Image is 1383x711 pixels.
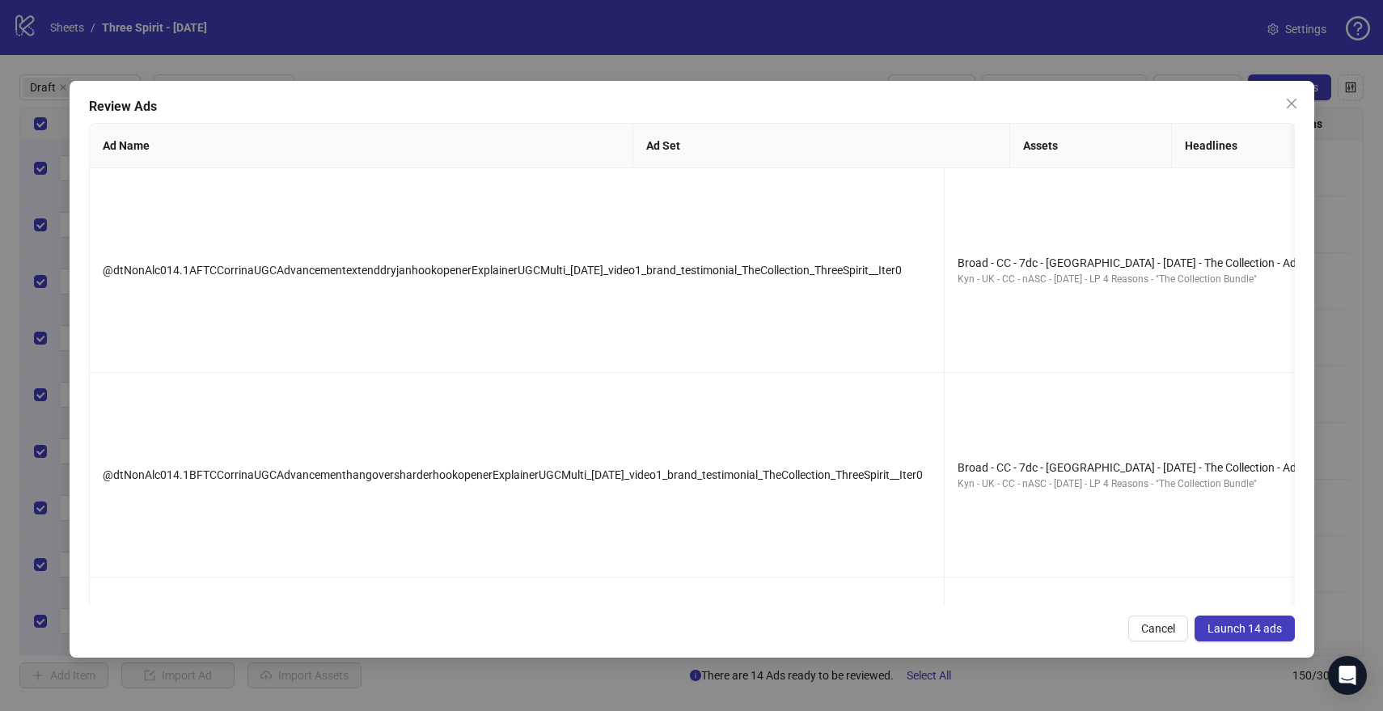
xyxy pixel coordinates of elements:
th: Ad Set [633,124,1010,168]
div: Review Ads [89,97,1295,116]
span: Cancel [1141,622,1175,635]
th: Assets [1010,124,1172,168]
div: Broad - CC - 7dc - [GEOGRAPHIC_DATA] - [DATE] - The Collection - Adset 1 - Copy [958,254,1355,272]
span: close [1285,97,1298,110]
span: @dtNonAlc014.1AFTCCorrinaUGCAdvancementextenddryjanhookopenerExplainerUGCMulti_[DATE]_video1_bran... [103,264,902,277]
span: @dtNonAlc014.1BFTCCorrinaUGCAdvancementhangoversharderhookopenerExplainerUGCMulti_[DATE]_video1_b... [103,468,923,481]
div: Open Intercom Messenger [1328,656,1367,695]
div: Broad - CC - 7dc - [GEOGRAPHIC_DATA] - [DATE] - The Collection - Adset 1 - Copy [958,459,1355,476]
button: Close [1279,91,1305,116]
button: Launch 14 ads [1195,616,1295,641]
th: Ad Name [90,124,633,168]
button: Cancel [1128,616,1188,641]
div: Kyn - UK - CC - nASC - [DATE] - LP 4 Reasons - "The Collection Bundle" [958,272,1355,287]
div: Kyn - UK - CC - nASC - [DATE] - LP 4 Reasons - "The Collection Bundle" [958,476,1355,492]
th: Headlines [1172,124,1334,168]
span: Launch 14 ads [1207,622,1282,635]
